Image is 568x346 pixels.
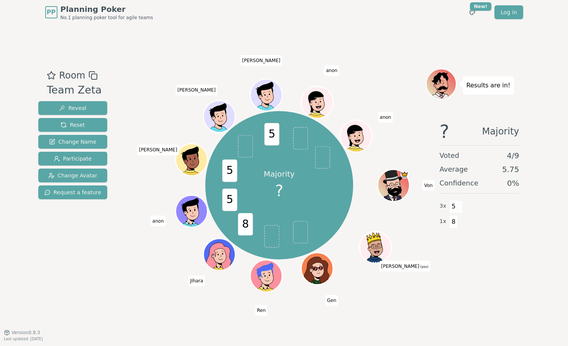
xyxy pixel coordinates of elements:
[360,232,390,262] button: Click to change your avatar
[4,330,40,336] button: Version0.9.3
[38,169,108,182] button: Change Avatar
[502,164,519,175] span: 5.75
[482,122,519,141] span: Majority
[175,84,218,95] span: Click to change your name
[59,69,85,82] span: Room
[47,82,101,98] div: Team Zeta
[378,112,393,122] span: Click to change your name
[222,189,237,211] span: 5
[494,5,523,19] a: Log in
[61,15,153,21] span: No.1 planning poker tool for agile teams
[4,337,43,341] span: Last updated: [DATE]
[38,152,108,166] button: Participate
[61,4,153,15] span: Planning Poker
[440,150,460,161] span: Voted
[255,305,268,316] span: Click to change your name
[44,189,101,196] span: Request a feature
[449,215,458,228] span: 8
[38,118,108,132] button: Reset
[188,275,205,286] span: Click to change your name
[38,101,108,115] button: Reveal
[465,5,479,19] button: New!
[61,121,85,129] span: Reset
[48,172,97,179] span: Change Avatar
[264,123,279,146] span: 5
[507,150,519,161] span: 4 / 9
[325,295,338,305] span: Click to change your name
[440,122,449,141] span: ?
[275,179,283,202] span: ?
[419,265,429,268] span: (you)
[38,185,108,199] button: Request a feature
[401,171,409,179] span: Von is the host
[45,4,153,21] a: PPPlanning PokerNo.1 planning poker tool for agile teams
[47,8,56,17] span: PP
[507,178,519,189] span: 0 %
[11,330,40,336] span: Version 0.9.3
[38,135,108,149] button: Change Name
[470,2,492,11] div: New!
[222,159,237,182] span: 5
[238,213,253,236] span: 8
[379,261,430,271] span: Click to change your name
[49,138,96,146] span: Change Name
[440,202,447,210] span: 3 x
[324,65,339,76] span: Click to change your name
[47,69,56,82] button: Add as favourite
[449,200,458,213] span: 5
[54,155,92,162] span: Participate
[422,180,434,191] span: Click to change your name
[151,215,166,226] span: Click to change your name
[440,178,478,189] span: Confidence
[59,104,86,112] span: Reveal
[240,55,282,66] span: Click to change your name
[440,217,447,226] span: 1 x
[264,169,295,179] p: Majority
[467,80,511,91] p: Results are in!
[440,164,468,175] span: Average
[137,144,179,155] span: Click to change your name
